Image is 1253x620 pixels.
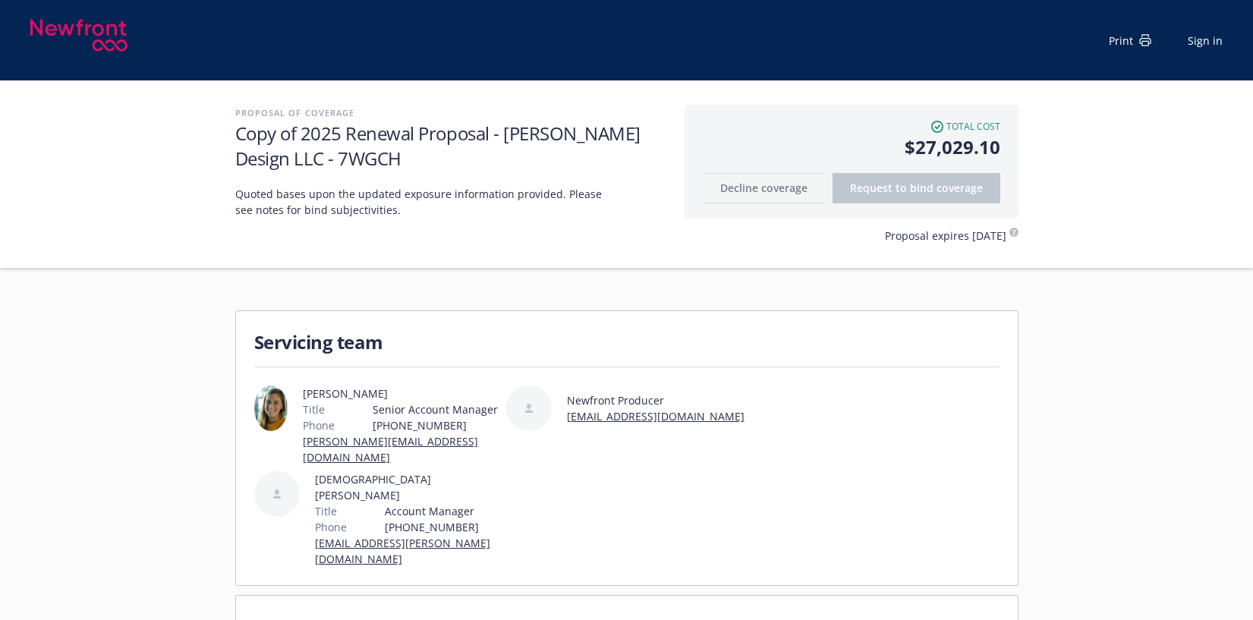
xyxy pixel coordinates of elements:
[303,386,499,401] span: [PERSON_NAME]
[373,417,499,433] span: [PHONE_NUMBER]
[373,401,499,417] span: Senior Account Manager
[315,519,347,535] span: Phone
[385,503,500,519] span: Account Manager
[703,134,1000,161] span: $27,029.10
[937,181,983,195] span: coverage
[1188,33,1223,49] a: Sign in
[254,386,288,431] img: employee photo
[315,503,337,519] span: Title
[946,120,1000,134] span: Total cost
[1109,33,1151,49] div: Print
[235,121,669,171] h1: Copy of 2025 Renewal Proposal - [PERSON_NAME] Design LLC - 7WGCH
[850,181,983,195] span: Request to bind
[385,519,500,535] span: [PHONE_NUMBER]
[303,417,335,433] span: Phone
[303,434,478,464] a: [PERSON_NAME][EMAIL_ADDRESS][DOMAIN_NAME]
[315,471,500,503] span: [DEMOGRAPHIC_DATA][PERSON_NAME]
[833,173,1000,203] button: Request to bindcoverage
[567,409,745,423] a: [EMAIL_ADDRESS][DOMAIN_NAME]
[885,228,1006,244] span: Proposal expires [DATE]
[567,392,745,408] span: Newfront Producer
[703,173,825,203] button: Decline coverage
[235,186,615,218] span: Quoted bases upon the updated exposure information provided. Please see notes for bind subjectivi...
[720,181,808,195] span: Decline coverage
[254,329,1000,354] h1: Servicing team
[303,401,325,417] span: Title
[315,536,490,566] a: [EMAIL_ADDRESS][PERSON_NAME][DOMAIN_NAME]
[235,105,669,121] h2: Proposal of coverage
